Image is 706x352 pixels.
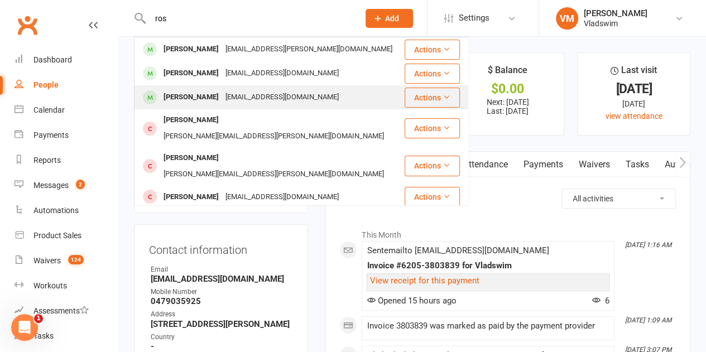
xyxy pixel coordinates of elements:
button: Actions [405,88,460,108]
span: Settings [459,6,489,31]
div: Mobile Number [151,287,293,297]
div: [EMAIL_ADDRESS][DOMAIN_NAME] [222,189,342,205]
div: Waivers [33,256,61,265]
h3: Activity [339,189,676,206]
span: 2 [76,180,85,189]
a: Calendar [15,98,118,123]
div: Address [151,309,293,320]
div: VM [556,7,578,30]
i: [DATE] 1:16 AM [625,241,671,249]
div: Product Sales [33,231,81,240]
span: Add [385,14,399,23]
a: Tasks [15,324,118,349]
div: [PERSON_NAME] [160,150,222,166]
span: 6 [592,296,609,306]
span: Sent email to [EMAIL_ADDRESS][DOMAIN_NAME] [367,245,549,255]
div: $0.00 [462,83,554,95]
div: [PERSON_NAME] [160,89,222,105]
button: Actions [405,187,460,207]
p: Next: [DATE] Last: [DATE] [462,98,554,115]
i: [DATE] 1:09 AM [625,316,671,324]
h3: Contact information [149,239,293,256]
a: Waivers 124 [15,248,118,273]
a: Automations [15,198,118,223]
button: Add [366,9,413,28]
div: [PERSON_NAME] [584,8,647,18]
button: Actions [405,156,460,176]
div: Vladswim [584,18,647,28]
div: Dashboard [33,55,72,64]
strong: 0479035925 [151,296,293,306]
div: Reports [33,156,61,165]
button: Actions [405,64,460,84]
button: Actions [405,40,460,60]
div: [EMAIL_ADDRESS][PERSON_NAME][DOMAIN_NAME] [222,41,396,57]
span: 124 [68,255,84,264]
div: [PERSON_NAME] [160,65,222,81]
a: Product Sales [15,223,118,248]
a: Waivers [570,152,617,177]
input: Search... [147,11,352,26]
div: [EMAIL_ADDRESS][DOMAIN_NAME] [222,89,342,105]
div: Messages [33,181,69,190]
div: $ Balance [488,63,527,83]
a: View receipt for this payment [369,276,479,286]
span: 1 [34,314,43,323]
a: Clubworx [13,11,41,39]
div: [PERSON_NAME] [160,189,222,205]
div: Calendar [33,105,65,114]
div: Country [151,332,293,343]
a: Payments [15,123,118,148]
div: [PERSON_NAME] [160,41,222,57]
div: Assessments [33,306,89,315]
a: Assessments [15,298,118,324]
a: Dashboard [15,47,118,73]
a: view attendance [606,112,662,120]
a: Reports [15,148,118,173]
a: People [15,73,118,98]
strong: [STREET_ADDRESS][PERSON_NAME] [151,319,293,329]
a: Workouts [15,273,118,298]
div: Automations [33,206,79,215]
a: Messages 2 [15,173,118,198]
div: [DATE] [588,98,680,110]
div: Last visit [611,63,657,83]
div: [PERSON_NAME] [160,112,222,128]
div: Invoice 3803839 was marked as paid by the payment provider [367,321,609,331]
a: Payments [515,152,570,177]
a: Tasks [617,152,656,177]
div: Email [151,264,293,275]
li: This Month [339,223,676,241]
div: [EMAIL_ADDRESS][DOMAIN_NAME] [222,65,342,81]
iframe: Intercom live chat [11,314,38,341]
span: Opened 15 hours ago [367,296,456,306]
div: People [33,80,59,89]
strong: [EMAIL_ADDRESS][DOMAIN_NAME] [151,274,293,284]
div: Tasks [33,331,54,340]
div: [PERSON_NAME][EMAIL_ADDRESS][PERSON_NAME][DOMAIN_NAME] [160,166,387,182]
strong: - [151,341,293,351]
button: Actions [405,118,460,138]
div: [PERSON_NAME][EMAIL_ADDRESS][PERSON_NAME][DOMAIN_NAME] [160,128,387,144]
div: Workouts [33,281,67,290]
a: Attendance [455,152,515,177]
div: [DATE] [588,83,680,95]
div: Payments [33,131,69,139]
div: Invoice #6205-3803839 for Vladswim [367,261,609,271]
